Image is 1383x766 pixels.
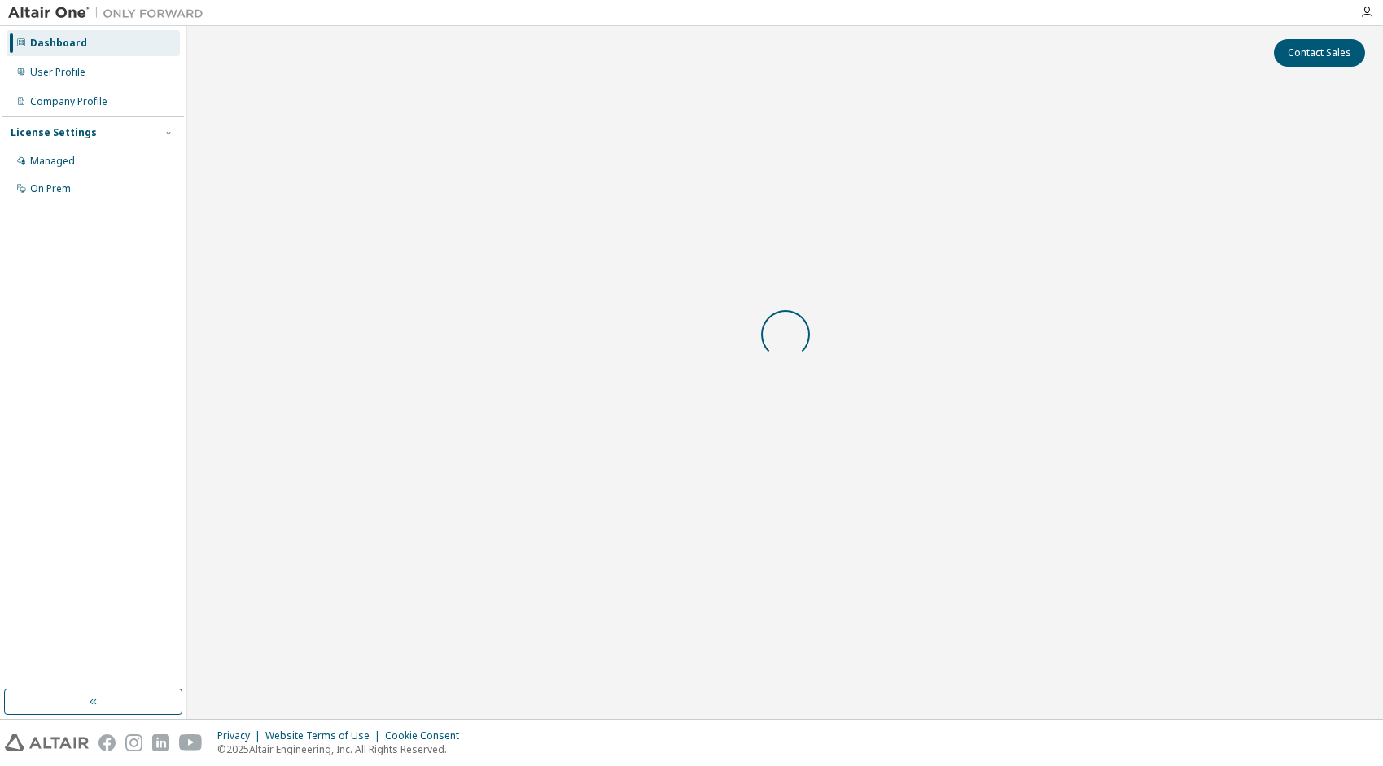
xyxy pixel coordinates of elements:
[98,734,116,751] img: facebook.svg
[30,182,71,195] div: On Prem
[30,37,87,50] div: Dashboard
[385,729,469,742] div: Cookie Consent
[125,734,142,751] img: instagram.svg
[179,734,203,751] img: youtube.svg
[30,155,75,168] div: Managed
[30,95,107,108] div: Company Profile
[30,66,85,79] div: User Profile
[152,734,169,751] img: linkedin.svg
[11,126,97,139] div: License Settings
[1274,39,1365,67] button: Contact Sales
[8,5,212,21] img: Altair One
[265,729,385,742] div: Website Terms of Use
[5,734,89,751] img: altair_logo.svg
[217,742,469,756] p: © 2025 Altair Engineering, Inc. All Rights Reserved.
[217,729,265,742] div: Privacy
